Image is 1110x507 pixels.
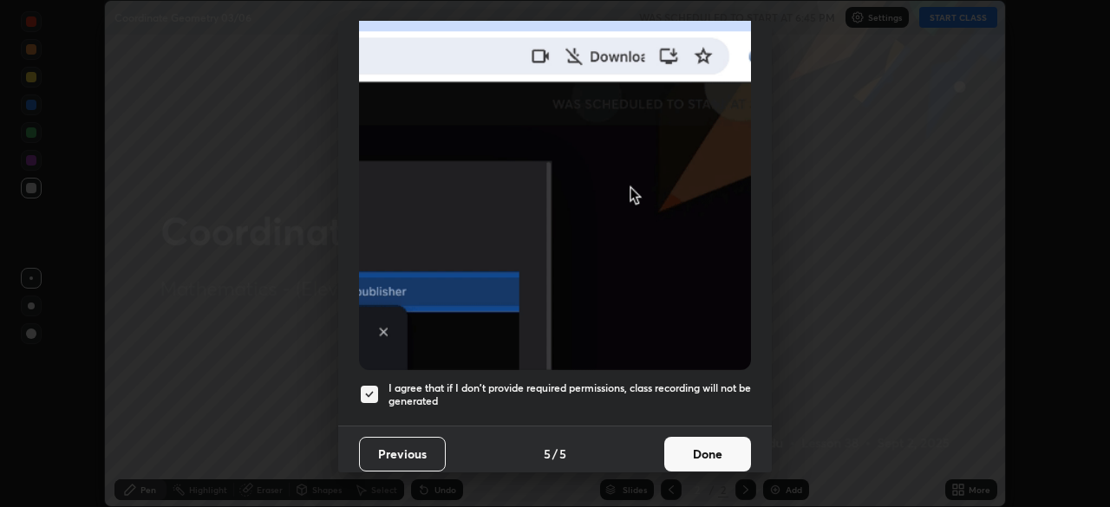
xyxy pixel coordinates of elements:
[559,445,566,463] h4: 5
[544,445,551,463] h4: 5
[552,445,558,463] h4: /
[359,437,446,471] button: Previous
[664,437,751,471] button: Done
[388,381,751,408] h5: I agree that if I don't provide required permissions, class recording will not be generated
